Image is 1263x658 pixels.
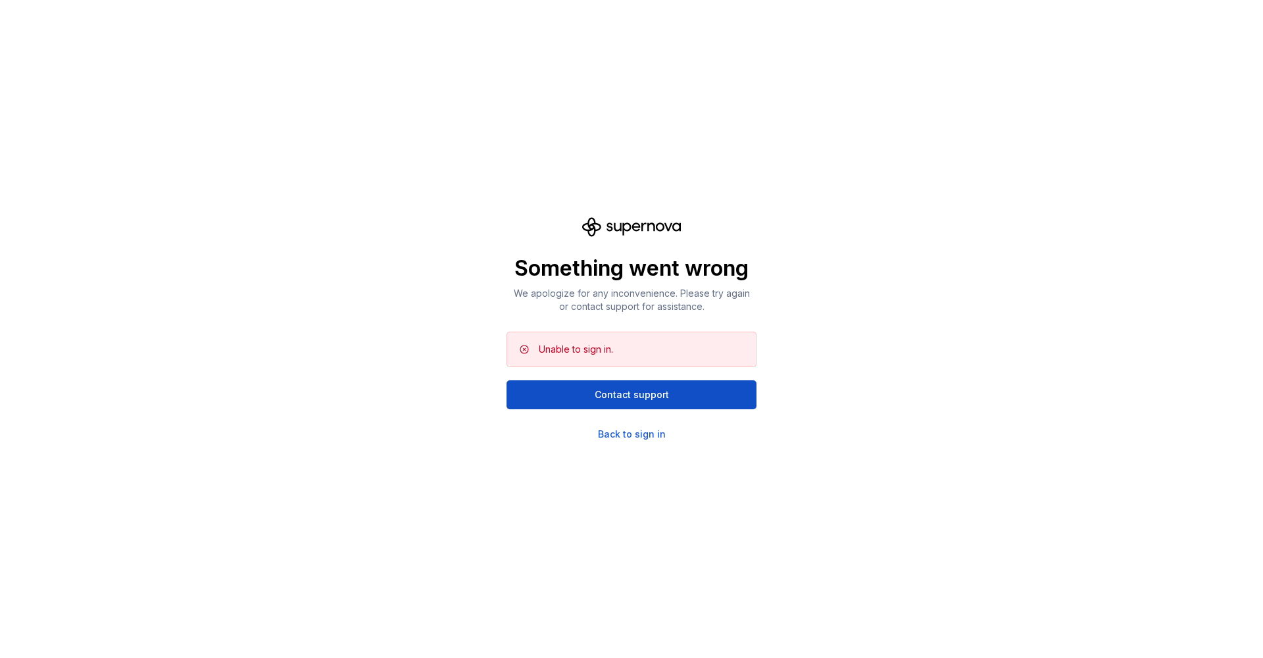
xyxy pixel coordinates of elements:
a: Back to sign in [598,428,666,441]
p: We apologize for any inconvenience. Please try again or contact support for assistance. [507,287,756,313]
div: Unable to sign in. [539,343,613,356]
button: Contact support [507,380,756,409]
span: Contact support [595,388,669,401]
p: Something went wrong [507,255,756,282]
